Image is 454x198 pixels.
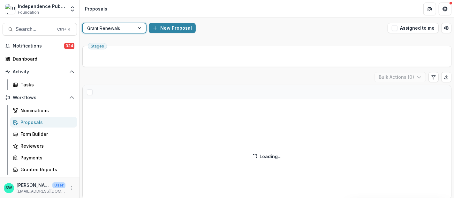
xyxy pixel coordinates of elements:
[68,184,76,192] button: More
[20,81,72,88] div: Tasks
[17,182,50,188] p: [PERSON_NAME]
[56,26,72,33] div: Ctrl + K
[20,107,72,114] div: Nominations
[13,55,72,62] div: Dashboard
[20,131,72,137] div: Form Builder
[82,4,110,13] nav: breadcrumb
[423,3,436,15] button: Partners
[149,23,196,33] button: New Proposal
[16,26,53,32] span: Search...
[5,4,15,14] img: Independence Public Media Foundation
[10,164,77,175] a: Grantee Reports
[3,177,77,187] button: Open Documents
[17,188,65,194] p: [EMAIL_ADDRESS][DOMAIN_NAME]
[10,105,77,116] a: Nominations
[6,186,12,190] div: Sherella WIlliams
[68,3,77,15] button: Open entity switcher
[64,43,74,49] span: 324
[439,3,451,15] button: Get Help
[441,23,451,33] button: Open table manager
[3,23,77,36] button: Search...
[3,41,77,51] button: Notifications324
[3,67,77,77] button: Open Activity
[3,54,77,64] a: Dashboard
[10,141,77,151] a: Reviewers
[3,92,77,103] button: Open Workflows
[91,44,104,48] span: Stages
[20,143,72,149] div: Reviewers
[13,95,67,100] span: Workflows
[52,182,65,188] p: User
[10,152,77,163] a: Payments
[388,23,439,33] button: Assigned to me
[20,166,72,173] div: Grantee Reports
[85,5,107,12] div: Proposals
[10,117,77,128] a: Proposals
[18,10,39,15] span: Foundation
[13,43,64,49] span: Notifications
[20,154,72,161] div: Payments
[10,129,77,139] a: Form Builder
[13,69,67,75] span: Activity
[10,79,77,90] a: Tasks
[20,119,72,126] div: Proposals
[18,3,65,10] div: Independence Public Media Foundation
